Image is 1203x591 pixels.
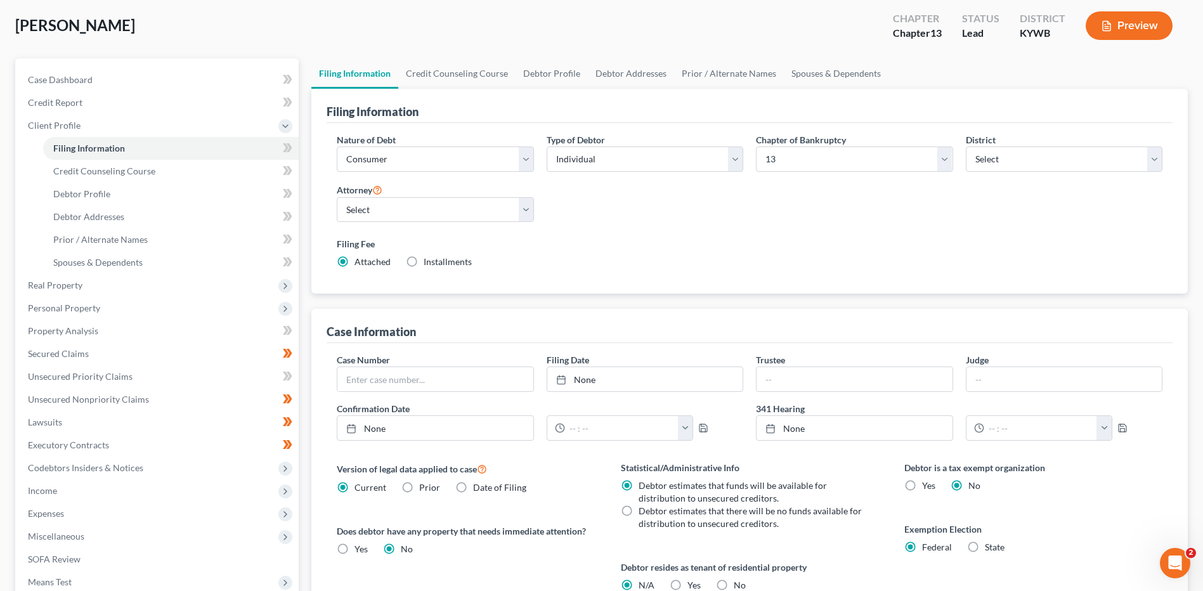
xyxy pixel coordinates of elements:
span: Property Analysis [28,325,98,336]
span: Filing Information [53,143,125,153]
a: Debtor Addresses [43,205,299,228]
span: Unsecured Nonpriority Claims [28,394,149,405]
span: Case Dashboard [28,74,93,85]
a: Prior / Alternate Names [674,58,784,89]
label: Confirmation Date [330,402,750,415]
a: Credit Counseling Course [398,58,516,89]
span: No [401,543,413,554]
label: 341 Hearing [750,402,1169,415]
span: Prior / Alternate Names [53,234,148,245]
span: Credit Report [28,97,82,108]
a: Spouses & Dependents [784,58,888,89]
label: Type of Debtor [547,133,605,146]
a: Filing Information [43,137,299,160]
a: Credit Counseling Course [43,160,299,183]
span: 13 [930,27,942,39]
span: Current [354,482,386,493]
div: Chapter [893,26,942,41]
label: Does debtor have any property that needs immediate attention? [337,524,595,538]
label: Version of legal data applied to case [337,461,595,476]
a: Case Dashboard [18,68,299,91]
a: None [337,416,533,440]
span: Client Profile [28,120,81,131]
span: Unsecured Priority Claims [28,371,133,382]
label: Nature of Debt [337,133,396,146]
span: Lawsuits [28,417,62,427]
label: Trustee [756,353,785,367]
a: SOFA Review [18,548,299,571]
button: Preview [1086,11,1173,40]
span: Expenses [28,508,64,519]
span: Date of Filing [473,482,526,493]
a: Filing Information [311,58,398,89]
span: Yes [687,580,701,590]
input: -- : -- [984,416,1098,440]
a: Secured Claims [18,342,299,365]
div: Status [962,11,999,26]
span: Debtor Profile [53,188,110,199]
span: Income [28,485,57,496]
span: Yes [922,480,935,491]
span: Miscellaneous [28,531,84,542]
a: Prior / Alternate Names [43,228,299,251]
a: Lawsuits [18,411,299,434]
label: Exemption Election [904,523,1162,536]
label: Case Number [337,353,390,367]
label: District [966,133,996,146]
input: -- : -- [565,416,679,440]
a: Debtor Profile [516,58,588,89]
span: 2 [1186,548,1196,558]
span: N/A [639,580,654,590]
label: Filing Date [547,353,589,367]
a: Unsecured Nonpriority Claims [18,388,299,411]
label: Chapter of Bankruptcy [756,133,846,146]
iframe: Intercom live chat [1160,548,1190,578]
div: KYWB [1020,26,1065,41]
span: [PERSON_NAME] [15,16,135,34]
span: Personal Property [28,302,100,313]
div: Filing Information [327,104,419,119]
span: Installments [424,256,472,267]
a: Unsecured Priority Claims [18,365,299,388]
span: Debtor Addresses [53,211,124,222]
div: Case Information [327,324,416,339]
div: Lead [962,26,999,41]
span: Attached [354,256,391,267]
a: Spouses & Dependents [43,251,299,274]
span: Debtor estimates that funds will be available for distribution to unsecured creditors. [639,480,827,503]
div: Chapter [893,11,942,26]
a: None [547,367,743,391]
span: Yes [354,543,368,554]
span: Federal [922,542,952,552]
span: Executory Contracts [28,439,109,450]
a: Property Analysis [18,320,299,342]
label: Debtor is a tax exempt organization [904,461,1162,474]
label: Judge [966,353,989,367]
span: Prior [419,482,440,493]
input: -- [966,367,1162,391]
span: Real Property [28,280,82,290]
input: -- [757,367,952,391]
span: Spouses & Dependents [53,257,143,268]
span: No [968,480,980,491]
div: District [1020,11,1065,26]
input: Enter case number... [337,367,533,391]
span: State [985,542,1005,552]
span: Credit Counseling Course [53,166,155,176]
label: Debtor resides as tenant of residential property [621,561,879,574]
label: Filing Fee [337,237,1162,250]
label: Attorney [337,182,382,197]
a: None [757,416,952,440]
a: Credit Report [18,91,299,114]
label: Statistical/Administrative Info [621,461,879,474]
a: Executory Contracts [18,434,299,457]
a: Debtor Profile [43,183,299,205]
a: Debtor Addresses [588,58,674,89]
span: Means Test [28,576,72,587]
span: Secured Claims [28,348,89,359]
span: Debtor estimates that there will be no funds available for distribution to unsecured creditors. [639,505,862,529]
span: Codebtors Insiders & Notices [28,462,143,473]
span: SOFA Review [28,554,81,564]
span: No [734,580,746,590]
